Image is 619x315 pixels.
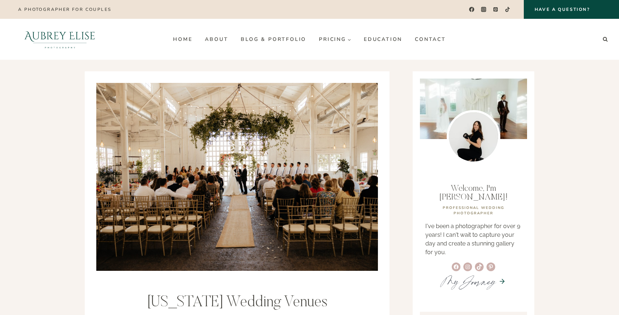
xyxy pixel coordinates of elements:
[441,271,496,292] a: MyJourney
[409,34,452,45] a: Contact
[600,34,610,45] button: View Search Form
[479,4,489,15] a: Instagram
[96,294,378,312] h1: [US_STATE] Wedding Venues
[167,34,452,45] nav: Primary
[466,4,477,15] a: Facebook
[502,4,513,15] a: TikTok
[18,7,111,12] p: A photographer for couples
[313,34,358,45] a: Pricing
[490,4,501,15] a: Pinterest
[9,19,111,60] img: Aubrey Elise Photography
[459,271,496,292] em: Journey
[96,83,378,271] img: the white shanty utah wedding venue
[447,110,500,164] img: Utah wedding photographer Aubrey Williams
[319,37,351,42] span: Pricing
[357,34,408,45] a: Education
[425,205,522,216] p: professional WEDDING PHOTOGRAPHER
[199,34,235,45] a: About
[167,34,199,45] a: Home
[235,34,313,45] a: Blog & Portfolio
[425,184,522,202] p: Welcome, I'm [PERSON_NAME]!
[425,222,522,257] p: I've been a photographer for over 9 years! I can't wait to capture your day and create a stunning...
